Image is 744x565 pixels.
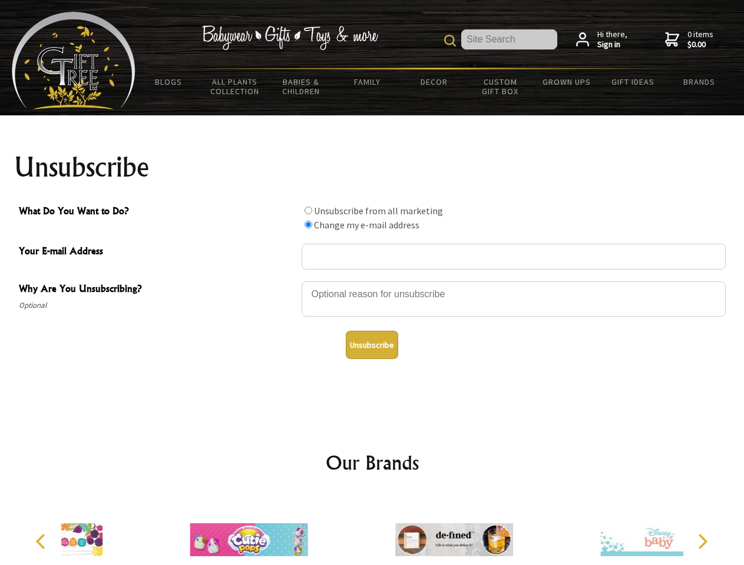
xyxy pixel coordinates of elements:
img: Babywear - Gifts - Toys & more [201,25,378,50]
a: 0 items$0.00 [665,29,713,50]
button: Unsubscribe [346,331,398,359]
textarea: Why Are You Unsubscribing? [302,281,726,317]
span: Optional [19,298,296,313]
a: BLOGS [135,69,202,94]
span: Hi there, [597,29,627,50]
input: What Do You Want to Do? [305,207,312,214]
input: Your E-mail Address [302,244,726,270]
a: Decor [401,69,467,94]
a: All Plants Collection [202,69,269,104]
span: Why Are You Unsubscribing? [19,281,296,298]
span: Your E-mail Address [19,244,296,261]
input: Site Search [461,29,557,49]
a: Gift Ideas [600,69,666,94]
img: product search [444,35,456,46]
label: Change my e-mail address [314,219,419,231]
a: Custom Gift Box [467,69,534,104]
strong: Sign in [597,39,627,50]
h1: Unsubscribe [14,153,730,181]
a: Grown Ups [533,69,600,94]
a: Brands [666,69,733,94]
button: Next [689,529,715,554]
a: Hi there,Sign in [576,29,627,50]
a: Babies & Children [268,69,335,104]
img: Babyware - Gifts - Toys and more... [12,12,135,109]
strong: $0.00 [687,39,713,50]
button: Previous [29,529,55,554]
label: Unsubscribe from all marketing [314,205,443,217]
span: 0 items [687,29,713,50]
a: Family [335,69,401,94]
h2: Our Brands [24,448,721,477]
input: What Do You Want to Do? [305,221,312,228]
span: What Do You Want to Do? [19,204,296,221]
